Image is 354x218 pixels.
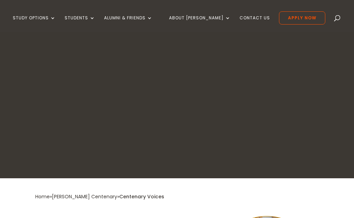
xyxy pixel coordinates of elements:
a: Alumni & Friends [104,16,152,32]
span: » » [35,193,164,200]
a: [PERSON_NAME] Centenary [52,193,117,200]
a: Study Options [13,16,56,32]
a: About [PERSON_NAME] [169,16,231,32]
h1: Centenary Voices [47,114,307,150]
span: Centenary Voices [119,193,164,200]
a: Home [35,193,50,200]
a: Students [65,16,95,32]
a: Apply Now [279,11,325,25]
a: Contact Us [240,16,270,32]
